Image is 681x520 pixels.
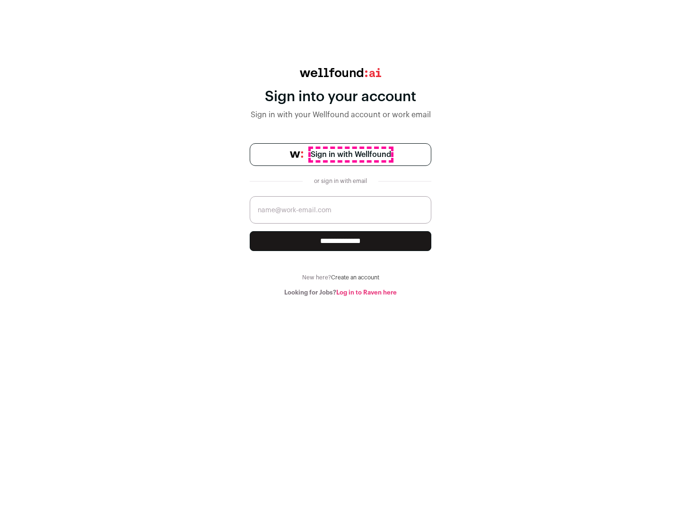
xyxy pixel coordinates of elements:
[250,88,431,105] div: Sign into your account
[250,289,431,296] div: Looking for Jobs?
[311,149,391,160] span: Sign in with Wellfound
[310,177,371,185] div: or sign in with email
[300,68,381,77] img: wellfound:ai
[250,109,431,121] div: Sign in with your Wellfound account or work email
[331,275,379,280] a: Create an account
[290,151,303,158] img: wellfound-symbol-flush-black-fb3c872781a75f747ccb3a119075da62bfe97bd399995f84a933054e44a575c4.png
[336,289,397,295] a: Log in to Raven here
[250,143,431,166] a: Sign in with Wellfound
[250,274,431,281] div: New here?
[250,196,431,224] input: name@work-email.com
